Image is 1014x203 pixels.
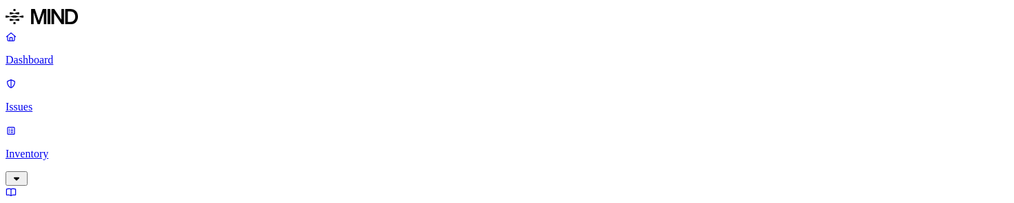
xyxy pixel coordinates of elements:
a: MIND [6,6,1008,30]
a: Inventory [6,124,1008,184]
a: Dashboard [6,30,1008,66]
p: Issues [6,101,1008,113]
a: Issues [6,77,1008,113]
p: Inventory [6,148,1008,160]
img: MIND [6,6,78,28]
p: Dashboard [6,54,1008,66]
